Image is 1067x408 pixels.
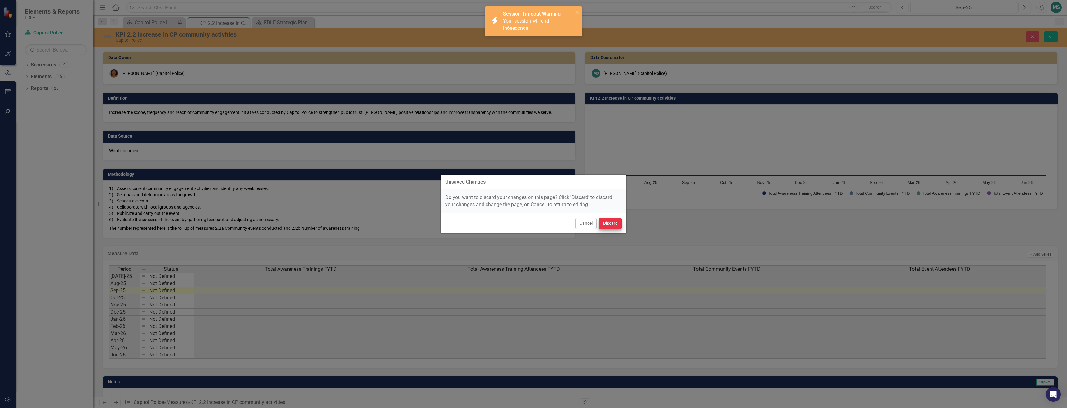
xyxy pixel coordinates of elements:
span: 6 [507,25,510,31]
button: Cancel [575,218,597,229]
span: Your session will end in seconds. [503,18,549,31]
div: Open Intercom Messenger [1046,387,1061,402]
div: Do you want to discard your changes on this page? Click 'Discard' to discard your changes and cha... [441,189,626,213]
button: close [575,9,580,16]
button: Discard [599,218,622,229]
div: Unsaved Changes [445,179,486,185]
strong: Session Timeout Warning [503,11,561,17]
